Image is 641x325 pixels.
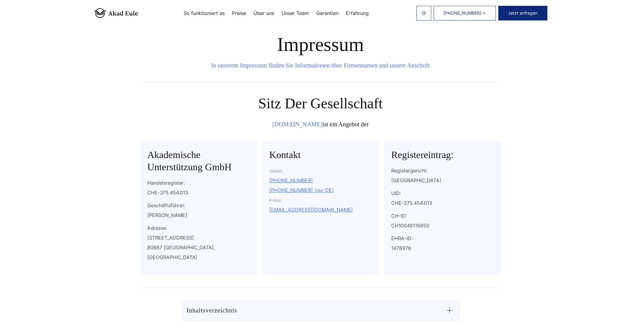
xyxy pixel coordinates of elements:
a: Preise [232,11,246,16]
a: So funktioniert es [184,11,225,16]
span: E-Mail: [269,198,281,203]
p: Adresse: [147,223,250,233]
a: [PHONE_NUMBER] [269,177,313,183]
h1: Impressum [140,34,501,56]
p: EHRA-ID: [391,233,494,243]
div: 1478976 [391,243,494,253]
div: [PERSON_NAME] [147,210,250,220]
img: logo [94,8,138,18]
a: [PHONE_NUMBER] (nur DE) [269,187,334,193]
span: Telefon: [269,169,283,173]
p: Geschäftsführer: [147,200,250,210]
a: [DOMAIN_NAME] [272,121,322,128]
p: Registergericht: [391,166,494,175]
p: Handelsregister: [147,178,250,188]
a: Garantien [316,11,338,16]
p: CH-ID: [391,211,494,221]
p: UID: [391,188,494,198]
h2: Sitz der Gesellschaft [140,95,501,112]
a: Über uns [253,11,274,16]
a: [PHONE_NUMBER] [434,6,496,20]
div: In unserem Impressum finden Sie Informationen über Firmennamen und unsere Anschrift [140,60,501,70]
h2: Kontakt [269,149,372,161]
a: [EMAIL_ADDRESS][DOMAIN_NAME] [269,207,353,213]
div: [STREET_ADDRESS] 80687 [GEOGRAPHIC_DATA], [GEOGRAPHIC_DATA] [147,233,250,262]
img: email [421,11,426,16]
div: CHE-375.454.013 [147,188,250,197]
div: CHE-375.454.013 [391,198,494,208]
div: ist ein Angebot der [140,119,501,129]
a: Erfahrung [346,11,369,16]
div: Inhaltsverzeichnis [187,305,237,315]
span: [PHONE_NUMBER] [443,11,481,16]
button: Jetzt anfragen [498,6,547,20]
div: CH10048116850 [391,221,494,230]
h2: Akademische Unterstützung GmbH [147,149,250,173]
a: Unser Team [281,11,309,16]
div: [GEOGRAPHIC_DATA] [391,175,494,185]
h2: Registereintrag: [391,149,494,161]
